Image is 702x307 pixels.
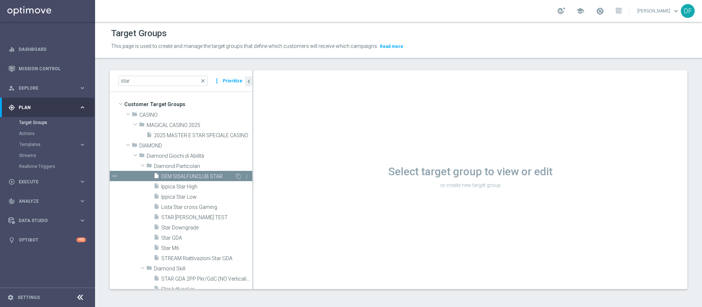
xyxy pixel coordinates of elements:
div: Templates [19,139,94,150]
i: lightbulb [8,237,15,243]
span: Diamond Particolari [154,163,252,169]
span: STREAM Riattivazioni Star GDA [161,255,252,262]
i: insert_drive_file [154,183,159,191]
a: Target Groups [19,120,76,126]
span: Execute [19,180,79,184]
a: Dashboard [19,40,86,59]
i: more_vert [213,76,220,86]
button: Data Studio keyboard_arrow_right [8,218,86,224]
i: keyboard_arrow_right [79,104,86,111]
button: gps_fixed Plan keyboard_arrow_right [8,105,86,111]
i: folder [146,265,152,273]
a: [PERSON_NAME]keyboard_arrow_down [637,5,681,16]
div: Execute [8,179,79,185]
button: lightbulb Optibot +10 [8,237,86,243]
i: insert_drive_file [154,173,159,181]
i: settings [7,294,14,301]
i: insert_drive_file [154,255,159,263]
i: chevron_left [245,78,252,85]
div: Explore [8,85,79,91]
i: folder [139,121,145,130]
button: Mission Control [8,66,86,72]
h1: Select target group to view or edit [253,165,687,178]
i: track_changes [8,198,15,205]
div: Data Studio [8,217,79,224]
i: insert_drive_file [154,193,159,202]
span: Explore [19,86,79,90]
i: equalizer [8,46,15,53]
i: insert_drive_file [154,224,159,232]
i: insert_drive_file [154,203,159,212]
span: Customer Target Groups [124,99,252,109]
i: folder [132,111,137,120]
i: keyboard_arrow_right [79,85,86,91]
span: Analyze [19,199,79,203]
i: more_vert [244,173,250,179]
i: folder [146,162,152,171]
div: +10 [76,237,86,242]
a: Realtime Triggers [19,164,76,169]
span: Ippica Star Low [161,194,252,200]
span: Star Downgrade [161,225,252,231]
button: Templates keyboard_arrow_right [19,142,86,147]
span: keyboard_arrow_down [672,7,680,15]
button: chevron_left [245,76,252,86]
i: gps_fixed [8,104,15,111]
a: Streams [19,153,76,158]
span: DEM SISALFUNCLUB STAR [161,173,235,180]
i: keyboard_arrow_right [79,141,86,148]
span: Plan [19,105,79,110]
i: insert_drive_file [154,244,159,253]
span: Diamond Skill [154,266,252,272]
i: folder [139,152,145,161]
button: Prioritize [222,76,244,86]
span: MAGICAL CASINO 2025 [147,122,252,128]
span: DIAMOND [139,143,252,149]
button: track_changes Analyze keyboard_arrow_right [8,198,86,204]
button: person_search Explore keyboard_arrow_right [8,85,86,91]
span: school [576,7,584,15]
i: folder [132,142,137,150]
span: Data Studio [19,218,79,223]
a: Mission Control [19,59,86,78]
span: close [200,78,206,84]
i: keyboard_arrow_right [79,178,86,185]
a: Actions [19,131,76,136]
a: Optibot [19,230,76,250]
div: Templates [19,142,79,147]
i: keyboard_arrow_right [79,217,86,224]
i: insert_drive_file [154,234,159,243]
div: Optibot [8,230,86,250]
button: Read more [379,42,404,50]
a: Settings [18,295,40,300]
i: insert_drive_file [146,132,152,140]
span: Star GDA [161,235,252,241]
i: Duplicate Target group [235,173,241,179]
div: DF [681,4,695,18]
span: 2025 MASTER E STAR SPECIALE CASINO [154,132,252,139]
span: Lista Star cross Gaming [161,204,252,210]
span: STAR GDA 2PP Pkr/GdC (NO Verticalisti Pkr e GdC) [161,276,252,282]
span: CASINO [139,112,252,118]
p: or create new target group [253,182,687,188]
span: Star tutti poker [161,286,252,292]
div: Realtime Triggers [19,161,94,172]
span: Templates [19,142,72,147]
h1: Target Groups [111,28,167,39]
i: insert_drive_file [154,275,159,284]
div: Plan [8,104,79,111]
button: play_circle_outline Execute keyboard_arrow_right [8,179,86,185]
div: Target Groups [19,117,94,128]
button: equalizer Dashboard [8,46,86,52]
span: Ippica Star High [161,184,252,190]
input: Quick find group or folder [118,76,208,86]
